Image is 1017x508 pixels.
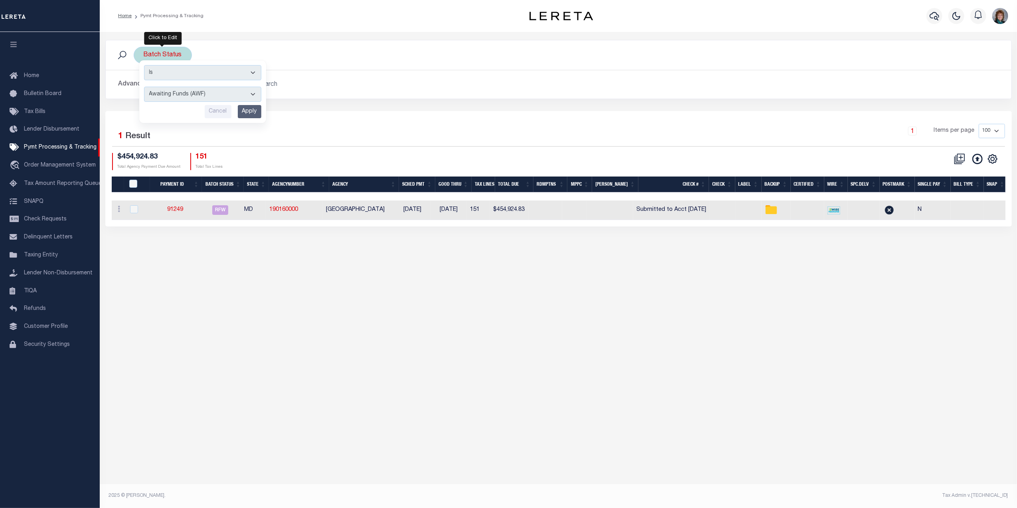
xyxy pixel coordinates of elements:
input: Apply [238,105,261,118]
th: Batch Status: activate to sort column ascending [202,177,244,193]
input: Cancel [205,105,231,118]
img: logo-dark.svg [529,12,593,20]
span: Home [24,73,39,79]
th: SNAP: activate to sort column ascending [984,177,1008,193]
a: 1 [908,127,917,135]
h4: $454,924.83 [118,153,181,162]
span: RFW [212,205,228,215]
th: Bill Fee: activate to sort column ascending [592,177,638,193]
span: Items per page [934,127,975,135]
span: Lender Non-Disbursement [24,270,93,276]
th: Tax Lines [472,177,495,193]
th: SCHED PMT: activate to sort column ascending [399,177,435,193]
span: Order Management System [24,163,96,168]
th: Postmark: activate to sort column ascending [880,177,915,193]
span: TIQA [24,288,37,294]
img: open-file-folder.png [765,204,778,216]
h4: 151 [196,153,223,162]
th: State: activate to sort column ascending [244,177,269,193]
span: Bulletin Board [24,91,61,97]
span: Tax Amount Reporting Queue [24,181,102,187]
div: Batch Status [134,47,192,63]
th: Payment ID: activate to sort column ascending [150,177,202,193]
td: [DATE] [430,200,467,220]
th: Certified: activate to sort column ascending [791,177,824,193]
th: Label: activate to sort column ascending [735,177,762,193]
span: Lender Disbursement [24,127,79,132]
th: Check: activate to sort column ascending [709,177,735,193]
th: Check #: activate to sort column ascending [638,177,709,193]
span: Tax Bills [24,109,45,115]
div: Click to Edit [144,32,182,45]
a: Home [118,14,132,18]
th: Rdmptns: activate to sort column ascending [533,177,567,193]
th: PayeePmtBatchStatus [124,177,150,193]
p: Total Tax Lines [196,164,223,170]
i: travel_explore [10,161,22,171]
th: Good Thru: activate to sort column ascending [435,177,472,193]
th: MPPC: activate to sort column ascending [567,177,592,193]
th: Spc.Delv: activate to sort column ascending [848,177,880,193]
label: Result [126,130,151,143]
th: Bill Type: activate to sort column ascending [951,177,984,193]
td: [DATE] [394,200,430,220]
th: Agency: activate to sort column ascending [329,177,399,193]
a: 190160000 [269,207,298,212]
span: Customer Profile [24,324,68,329]
span: Security Settings [24,342,70,347]
span: Check Requests [24,216,67,222]
td: MD [241,200,266,220]
th: AgencyNumber: activate to sort column ascending [269,177,329,193]
th: Single Pay: activate to sort column ascending [915,177,951,193]
td: N [915,200,951,220]
span: 1 [118,132,123,141]
span: Pymt Processing & Tracking [24,145,97,150]
span: Taxing Entity [24,252,58,258]
span: Delinquent Letters [24,234,73,240]
td: [GEOGRAPHIC_DATA] [323,200,394,220]
img: wire-transfer-logo.png [827,206,840,214]
a: 91249 [167,207,183,212]
th: Backup: activate to sort column ascending [762,177,791,193]
p: Total Agency Payment Due Amount [118,164,181,170]
th: Total Due: activate to sort column ascending [495,177,534,193]
span: Refunds [24,306,46,312]
span: SNAPQ [24,198,43,204]
li: Pymt Processing & Tracking [132,12,203,20]
td: Submitted to Acct [DATE] [633,200,709,220]
td: $454,924.83 [490,200,529,220]
button: Advanced Search [118,77,185,92]
td: 151 [467,200,490,220]
th: Wire: activate to sort column ascending [824,177,848,193]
